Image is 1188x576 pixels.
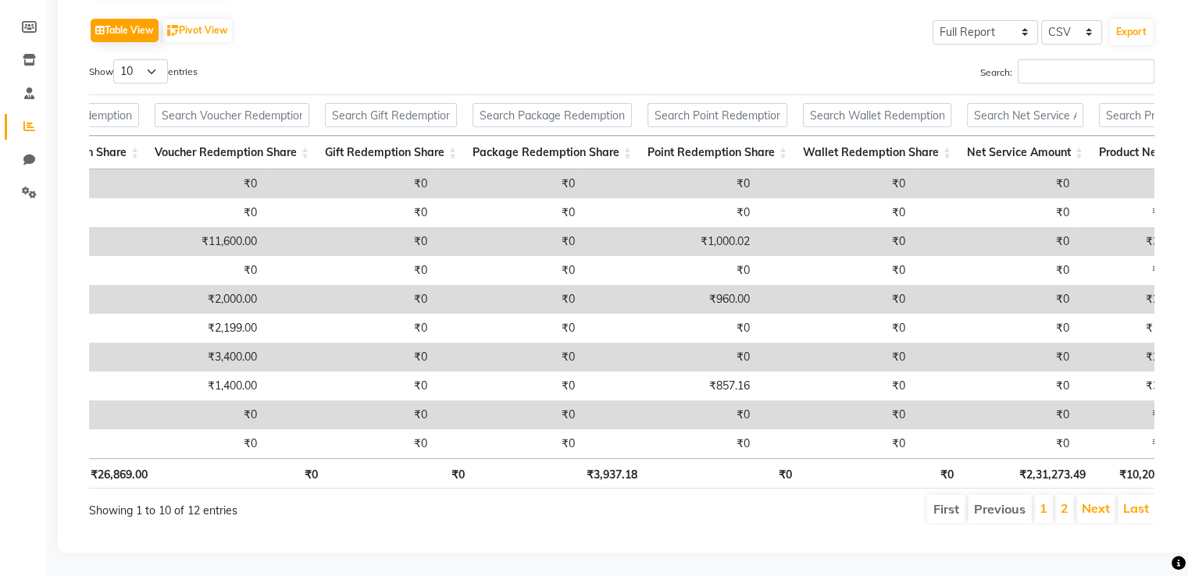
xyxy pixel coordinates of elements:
button: Table View [91,19,159,42]
td: ₹0 [913,429,1077,458]
td: ₹0 [95,400,265,429]
td: ₹0 [95,169,265,198]
select: Showentries [113,59,168,84]
a: Next [1082,500,1110,516]
input: Search Product Net [1099,103,1173,127]
td: ₹0 [583,198,758,227]
td: ₹0 [913,372,1077,400]
button: Export [1110,19,1153,45]
td: ₹0 [758,314,913,343]
td: ₹0 [583,256,758,285]
td: ₹0 [265,285,435,314]
td: ₹0 [435,400,583,429]
input: Search: [1018,59,1154,84]
td: ₹0 [758,256,913,285]
td: ₹0 [95,256,265,285]
td: ₹0 [758,372,913,400]
td: ₹0 [95,198,265,227]
th: ₹0 [644,458,799,489]
input: Search Gift Redemption Share [325,103,457,127]
td: ₹0 [758,343,913,372]
td: ₹0 [265,372,435,400]
button: Pivot View [163,19,232,42]
td: ₹857.16 [583,372,758,400]
td: ₹0 [95,429,265,458]
input: Search Package Redemption Share [473,103,632,127]
td: ₹0 [265,256,435,285]
th: Gift Redemption Share: activate to sort column ascending [317,136,465,169]
th: Net Service Amount: activate to sort column ascending [959,136,1091,169]
td: ₹1,000.02 [583,227,758,256]
td: ₹0 [435,198,583,227]
td: ₹0 [583,314,758,343]
td: ₹0 [758,169,913,198]
td: ₹0 [758,400,913,429]
td: ₹0 [913,343,1077,372]
th: Package Redemption Share: activate to sort column ascending [465,136,640,169]
div: Showing 1 to 10 of 12 entries [89,493,519,519]
td: ₹0 [265,400,435,429]
td: ₹2,000.00 [95,285,265,314]
th: ₹0 [155,458,326,489]
td: ₹0 [265,198,435,227]
a: 2 [1061,500,1068,516]
td: ₹0 [758,429,913,458]
th: Point Redemption Share: activate to sort column ascending [640,136,795,169]
a: 1 [1040,500,1047,516]
td: ₹0 [758,285,913,314]
input: Search Point Redemption Share [648,103,787,127]
td: ₹0 [913,169,1077,198]
td: ₹960.00 [583,285,758,314]
td: ₹0 [583,169,758,198]
td: ₹0 [758,227,913,256]
label: Show entries [89,59,198,84]
td: ₹0 [265,429,435,458]
th: ₹0 [326,458,473,489]
input: Search Voucher Redemption Share [155,103,309,127]
th: Voucher Redemption Share: activate to sort column ascending [147,136,317,169]
td: ₹0 [583,343,758,372]
td: ₹0 [913,227,1077,256]
td: ₹2,199.00 [95,314,265,343]
td: ₹11,600.00 [95,227,265,256]
td: ₹0 [435,372,583,400]
td: ₹0 [913,400,1077,429]
td: ₹0 [435,256,583,285]
td: ₹0 [758,198,913,227]
td: ₹0 [583,400,758,429]
td: ₹0 [913,285,1077,314]
td: ₹3,400.00 [95,343,265,372]
td: ₹0 [435,429,583,458]
input: Search Net Service Amount [967,103,1083,127]
td: ₹0 [435,285,583,314]
td: ₹0 [583,429,758,458]
img: pivot.png [167,25,179,37]
td: ₹0 [265,343,435,372]
th: ₹2,31,273.49 [961,458,1093,489]
td: ₹0 [265,314,435,343]
td: ₹0 [913,314,1077,343]
th: Product Net: activate to sort column ascending [1091,136,1181,169]
td: ₹0 [435,227,583,256]
th: ₹3,937.18 [472,458,644,489]
td: ₹0 [435,343,583,372]
a: Last [1123,500,1149,516]
label: Search: [980,59,1154,84]
td: ₹1,400.00 [95,372,265,400]
td: ₹0 [913,256,1077,285]
td: ₹0 [265,169,435,198]
th: ₹10,203.38 [1093,458,1184,489]
input: Search Wallet Redemption Share [803,103,951,127]
td: ₹0 [435,169,583,198]
td: ₹0 [265,227,435,256]
th: Wallet Redemption Share: activate to sort column ascending [795,136,959,169]
th: ₹0 [800,458,961,489]
td: ₹0 [435,314,583,343]
td: ₹0 [913,198,1077,227]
